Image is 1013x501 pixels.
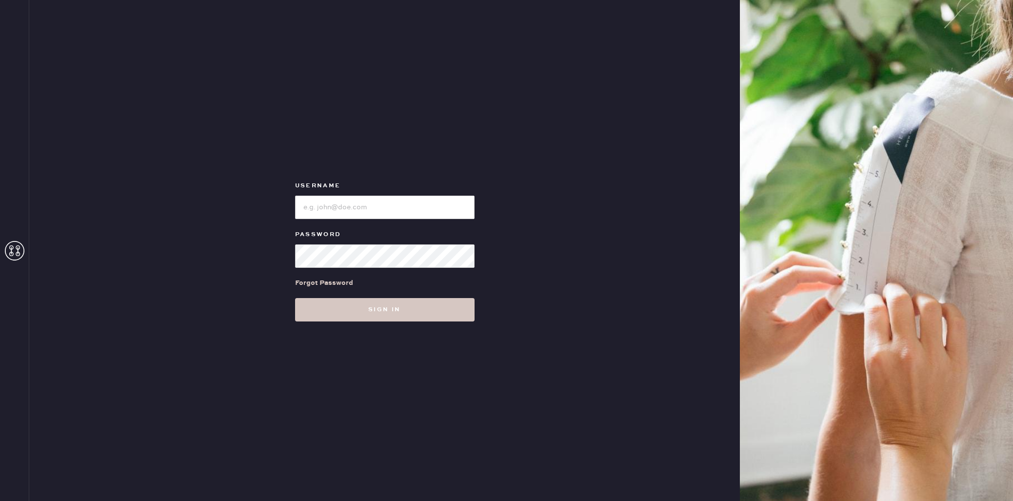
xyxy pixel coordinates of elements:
[295,229,475,240] label: Password
[295,278,353,288] div: Forgot Password
[295,298,475,321] button: Sign in
[295,196,475,219] input: e.g. john@doe.com
[295,268,353,298] a: Forgot Password
[295,180,475,192] label: Username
